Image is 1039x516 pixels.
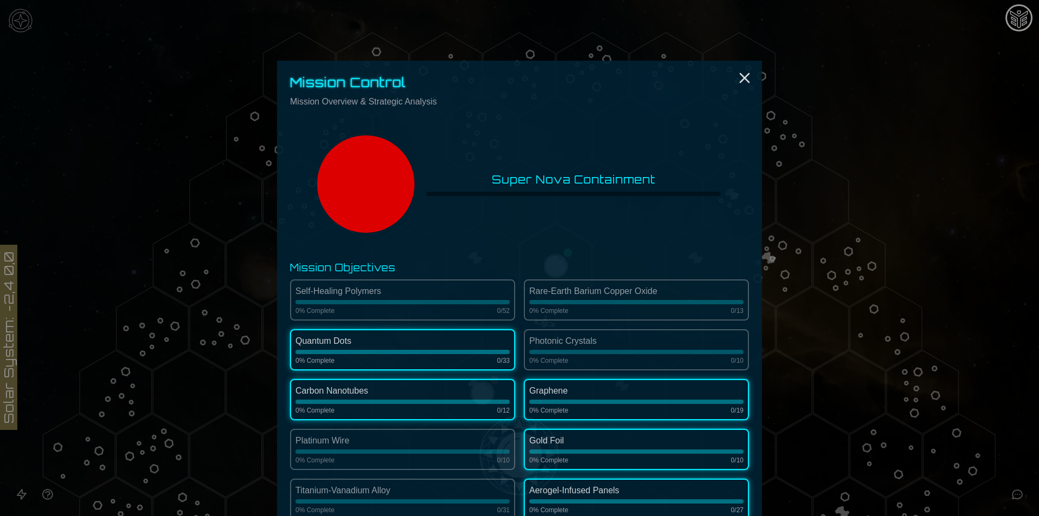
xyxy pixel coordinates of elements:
p: 0 % Complete [529,356,568,365]
button: Close [736,69,753,87]
p: 0 / 31 [497,506,510,514]
p: 0 / 19 [731,406,744,415]
p: 0 / 27 [731,506,744,514]
h3: Super Nova Containment [492,172,655,187]
p: 0 % Complete [529,406,568,415]
p: 0 / 10 [497,456,510,465]
p: 0 / 12 [497,406,510,415]
div: Self-Healing Polymers [295,285,510,298]
div: Titanium-Vanadium Alloy [295,484,510,497]
div: Gold Foil [529,434,744,447]
p: 0 % Complete [295,406,334,415]
h2: Mission Control [290,74,749,91]
div: Graphene [529,384,744,397]
p: 0 / 52 [497,306,510,315]
p: 0 % Complete [295,456,334,465]
p: 0 % Complete [529,306,568,315]
h3: Mission Overview & Strategic Analysis [290,95,749,108]
p: 0 / 10 [731,456,744,465]
div: Quantum Dots [295,335,510,348]
p: 0 / 10 [731,356,744,365]
div: Aerogel-Infused Panels [529,484,744,497]
p: 0 % Complete [529,456,568,465]
div: Carbon Nanotubes [295,384,510,397]
p: 0 % Complete [529,506,568,514]
div: Platinum Wire [295,434,510,447]
h3: Mission Objectives [290,260,749,275]
p: 0 / 13 [731,306,744,315]
div: Photonic Crystals [529,335,744,348]
div: Rare-Earth Barium Copper Oxide [529,285,744,298]
p: 0 % Complete [295,356,334,365]
p: 0 % Complete [295,506,334,514]
p: 0 / 33 [497,356,510,365]
p: 0 % Complete [295,306,334,315]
